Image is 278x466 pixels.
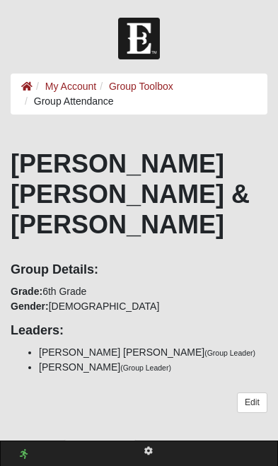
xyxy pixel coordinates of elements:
li: [PERSON_NAME] [PERSON_NAME] [39,345,267,360]
a: Edit [237,392,267,413]
a: Web cache enabled [20,447,28,462]
strong: Grade: [11,286,42,297]
a: My Account [45,81,96,92]
h4: Group Details: [11,262,267,278]
strong: Gender: [11,301,49,312]
a: Page Properties (Alt+P) [136,441,161,462]
small: (Group Leader) [204,349,255,357]
h4: Leaders: [11,323,267,339]
img: Church of Eleven22 Logo [118,18,160,59]
h1: [PERSON_NAME] [PERSON_NAME] & [PERSON_NAME] [11,148,267,240]
li: [PERSON_NAME] [39,360,267,375]
li: Group Attendance [21,94,114,109]
small: (Group Leader) [120,363,171,372]
a: Group Toolbox [109,81,173,92]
